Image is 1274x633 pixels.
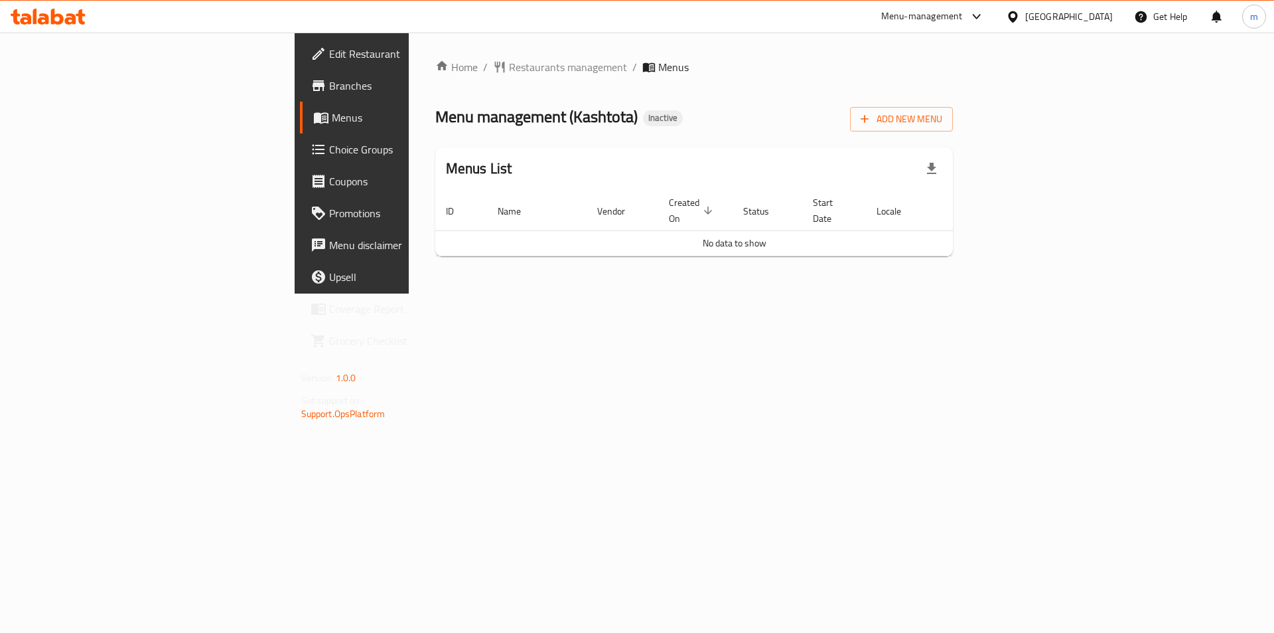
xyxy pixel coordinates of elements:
[877,203,918,219] span: Locale
[446,159,512,179] h2: Menus List
[435,102,638,132] span: Menu management ( Kashtota )
[329,333,497,349] span: Grocery Checklist
[934,191,1034,231] th: Actions
[850,107,953,132] button: Add New Menu
[301,392,362,409] span: Get support on:
[446,203,471,219] span: ID
[332,110,497,126] span: Menus
[881,9,963,25] div: Menu-management
[1250,9,1258,24] span: m
[329,46,497,62] span: Edit Restaurant
[1025,9,1113,24] div: [GEOGRAPHIC_DATA]
[300,325,508,357] a: Grocery Checklist
[329,141,497,157] span: Choice Groups
[669,195,717,226] span: Created On
[435,59,954,75] nav: breadcrumb
[329,301,497,317] span: Coverage Report
[813,195,850,226] span: Start Date
[703,234,766,252] span: No data to show
[329,237,497,253] span: Menu disclaimer
[300,261,508,293] a: Upsell
[300,197,508,229] a: Promotions
[300,293,508,325] a: Coverage Report
[329,269,497,285] span: Upsell
[301,405,386,422] a: Support.OpsPlatform
[329,173,497,189] span: Coupons
[336,369,356,387] span: 1.0.0
[861,111,942,128] span: Add New Menu
[300,229,508,261] a: Menu disclaimer
[743,203,786,219] span: Status
[300,134,508,165] a: Choice Groups
[916,153,948,185] div: Export file
[643,112,683,124] span: Inactive
[435,191,1034,256] table: enhanced table
[498,203,538,219] span: Name
[643,110,683,126] div: Inactive
[329,205,497,221] span: Promotions
[300,70,508,102] a: Branches
[632,59,637,75] li: /
[300,38,508,70] a: Edit Restaurant
[597,203,642,219] span: Vendor
[300,165,508,197] a: Coupons
[493,59,627,75] a: Restaurants management
[300,102,508,134] a: Menus
[509,59,627,75] span: Restaurants management
[301,369,334,387] span: Version:
[658,59,689,75] span: Menus
[329,78,497,94] span: Branches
